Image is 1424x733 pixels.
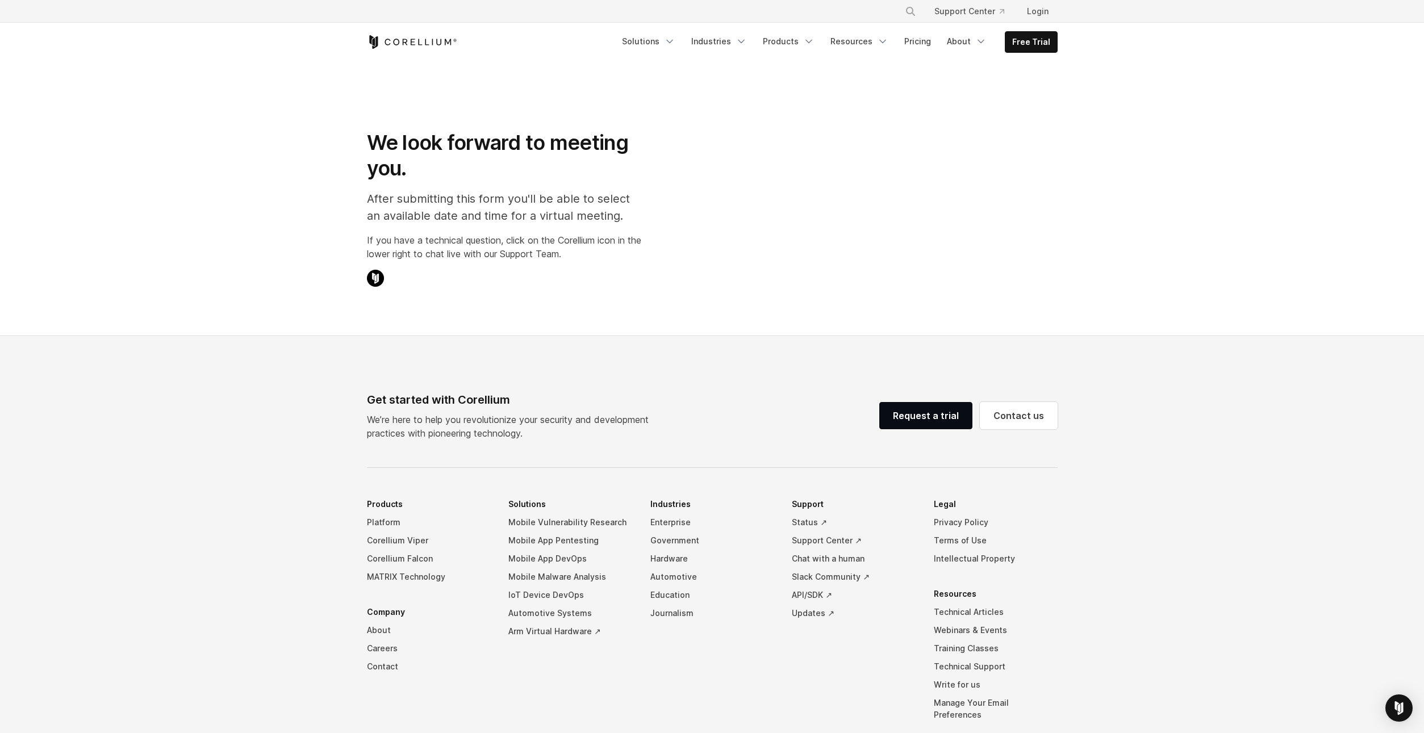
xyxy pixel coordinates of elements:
[940,31,993,52] a: About
[367,391,658,408] div: Get started with Corellium
[367,550,491,568] a: Corellium Falcon
[1018,1,1058,22] a: Login
[792,604,916,622] a: Updates ↗
[980,402,1058,429] a: Contact us
[367,621,491,639] a: About
[367,35,457,49] a: Corellium Home
[934,603,1058,621] a: Technical Articles
[934,639,1058,657] a: Training Classes
[1385,694,1413,722] div: Open Intercom Messenger
[508,550,632,568] a: Mobile App DevOps
[824,31,895,52] a: Resources
[367,513,491,531] a: Platform
[650,531,774,550] a: Government
[650,513,774,531] a: Enterprise
[650,586,774,604] a: Education
[891,1,1058,22] div: Navigation Menu
[1005,32,1057,52] a: Free Trial
[650,550,774,568] a: Hardware
[508,622,632,640] a: Arm Virtual Hardware ↗
[367,639,491,657] a: Careers
[934,550,1058,568] a: Intellectual Property
[792,531,916,550] a: Support Center ↗
[900,1,921,22] button: Search
[684,31,754,52] a: Industries
[367,190,641,224] p: After submitting this form you'll be able to select an available date and time for a virtual meet...
[879,402,972,429] a: Request a trial
[934,657,1058,676] a: Technical Support
[367,657,491,676] a: Contact
[367,568,491,586] a: MATRIX Technology
[367,270,384,287] img: Corellium Chat Icon
[650,604,774,622] a: Journalism
[792,568,916,586] a: Slack Community ↗
[792,513,916,531] a: Status ↗
[508,568,632,586] a: Mobile Malware Analysis
[934,531,1058,550] a: Terms of Use
[934,621,1058,639] a: Webinars & Events
[615,31,682,52] a: Solutions
[508,604,632,622] a: Automotive Systems
[508,586,632,604] a: IoT Device DevOps
[925,1,1013,22] a: Support Center
[508,531,632,550] a: Mobile App Pentesting
[934,694,1058,724] a: Manage Your Email Preferences
[756,31,821,52] a: Products
[367,233,641,261] p: If you have a technical question, click on the Corellium icon in the lower right to chat live wit...
[792,586,916,604] a: API/SDK ↗
[792,550,916,568] a: Chat with a human
[508,513,632,531] a: Mobile Vulnerability Research
[934,513,1058,531] a: Privacy Policy
[367,130,641,181] h1: We look forward to meeting you.
[615,31,1058,53] div: Navigation Menu
[897,31,938,52] a: Pricing
[367,413,658,440] p: We’re here to help you revolutionize your security and development practices with pioneering tech...
[367,531,491,550] a: Corellium Viper
[934,676,1058,694] a: Write for us
[650,568,774,586] a: Automotive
